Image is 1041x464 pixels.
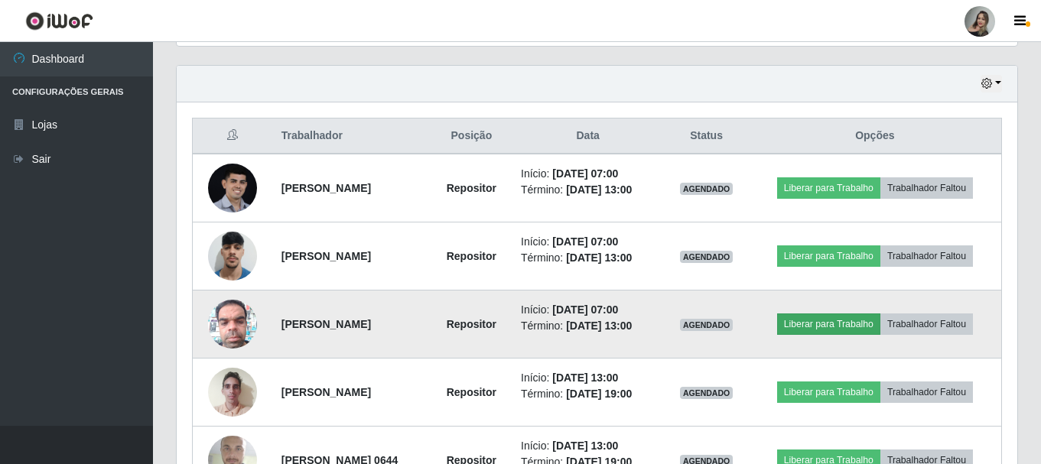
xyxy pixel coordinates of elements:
[521,234,655,250] li: Início:
[552,440,618,452] time: [DATE] 13:00
[25,11,93,31] img: CoreUI Logo
[431,118,512,154] th: Posição
[447,386,496,398] strong: Repositor
[777,381,880,403] button: Liberar para Trabalho
[281,250,371,262] strong: [PERSON_NAME]
[208,291,257,356] img: 1749903352481.jpeg
[208,164,257,213] img: 1754654959854.jpeg
[680,319,734,331] span: AGENDADO
[552,167,618,180] time: [DATE] 07:00
[272,118,431,154] th: Trabalhador
[521,166,655,182] li: Início:
[208,223,257,288] img: 1755788911254.jpeg
[880,313,973,335] button: Trabalhador Faltou
[880,245,973,267] button: Trabalhador Faltou
[281,318,371,330] strong: [PERSON_NAME]
[680,387,734,399] span: AGENDADO
[566,320,632,332] time: [DATE] 13:00
[566,388,632,400] time: [DATE] 19:00
[552,372,618,384] time: [DATE] 13:00
[777,313,880,335] button: Liberar para Trabalho
[749,118,1002,154] th: Opções
[777,245,880,267] button: Liberar para Trabalho
[552,303,618,316] time: [DATE] 07:00
[566,183,632,196] time: [DATE] 13:00
[552,235,618,248] time: [DATE] 07:00
[566,251,632,264] time: [DATE] 13:00
[521,182,655,198] li: Término:
[680,251,734,263] span: AGENDADO
[447,318,496,330] strong: Repositor
[880,381,973,403] button: Trabalhador Faltou
[521,386,655,402] li: Término:
[521,250,655,266] li: Término:
[512,118,664,154] th: Data
[208,359,257,424] img: 1740100256031.jpeg
[521,318,655,334] li: Término:
[664,118,748,154] th: Status
[680,183,734,195] span: AGENDADO
[447,182,496,194] strong: Repositor
[281,182,371,194] strong: [PERSON_NAME]
[521,370,655,386] li: Início:
[447,250,496,262] strong: Repositor
[521,302,655,318] li: Início:
[281,386,371,398] strong: [PERSON_NAME]
[777,177,880,199] button: Liberar para Trabalho
[521,438,655,454] li: Início:
[880,177,973,199] button: Trabalhador Faltou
